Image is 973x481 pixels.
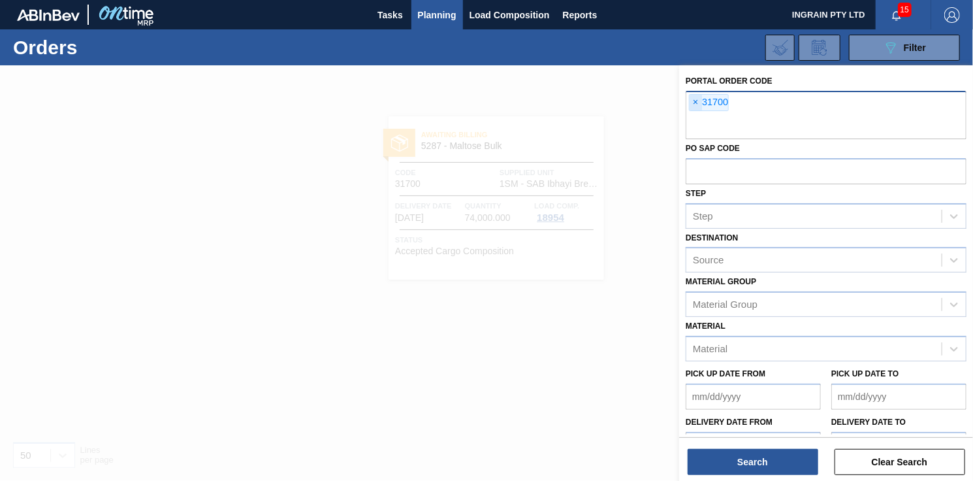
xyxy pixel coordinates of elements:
label: Destination [686,233,738,242]
label: Delivery Date from [686,418,773,427]
input: mm/dd/yyyy [686,432,821,458]
img: TNhmsLtSVTkK8tSr43FrP2fwEKptu5GPRR3wAAAABJRU5ErkJggg== [17,9,80,21]
h1: Orders [13,40,200,55]
div: Source [693,255,724,266]
label: Pick up Date to [831,369,899,378]
button: Notifications [876,6,917,24]
div: Order Review Request [799,35,840,61]
label: Step [686,189,706,198]
div: Material [693,343,727,354]
span: 15 [898,3,912,17]
span: Reports [563,7,598,23]
label: Portal Order Code [686,76,773,86]
label: Material [686,322,726,331]
span: Load Composition [470,7,550,23]
label: Pick up Date from [686,369,765,378]
div: Step [693,210,713,222]
span: Tasks [376,7,405,23]
div: 31700 [689,94,729,111]
label: Delivery Date to [831,418,906,427]
label: PO SAP Code [686,144,740,153]
input: mm/dd/yyyy [831,384,966,410]
div: Material Group [693,299,758,310]
input: mm/dd/yyyy [686,384,821,410]
span: Filter [904,42,926,53]
span: Planning [418,7,456,23]
img: Logout [944,7,960,23]
button: Filter [849,35,960,61]
input: mm/dd/yyyy [831,432,966,458]
label: Material Group [686,277,756,286]
div: Import Order Negotiation [765,35,795,61]
span: × [690,95,702,110]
